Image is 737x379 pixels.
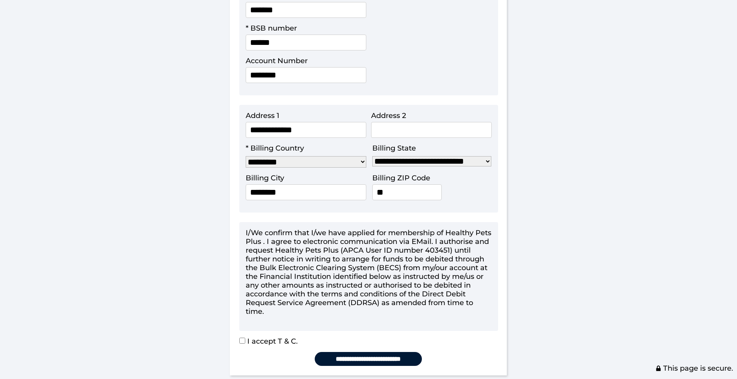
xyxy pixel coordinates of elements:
label: * Billing Country [246,144,304,153]
span: This page is secure. [655,364,733,373]
label: Billing City [246,174,284,182]
label: Account Number [246,56,308,65]
label: Billing State [372,144,416,153]
label: I accept T & C. [239,337,298,346]
label: Address 2 [371,111,406,120]
div: I/We confirm that I/we have applied for membership of Healthy Pets Plus . I agree to electronic c... [246,228,492,316]
label: Address 1 [246,111,279,120]
label: Billing ZIP Code [372,174,430,182]
input: I accept T & C. [239,338,245,344]
label: * BSB number [246,24,297,33]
